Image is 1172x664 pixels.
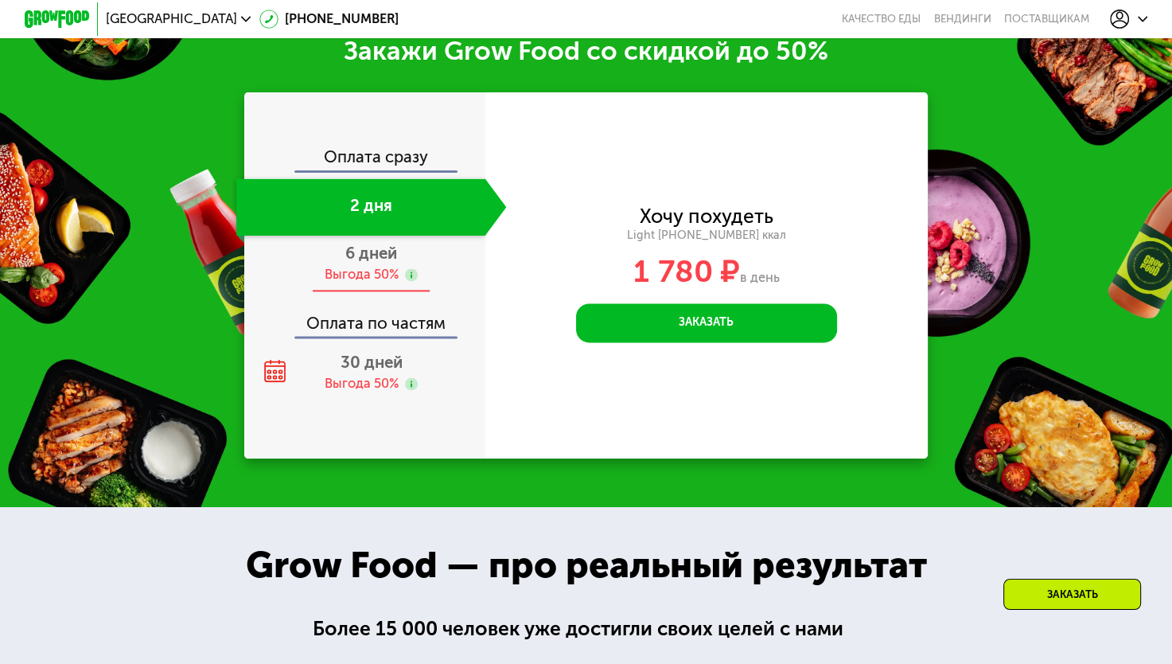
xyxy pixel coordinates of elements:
[246,299,485,336] div: Оплата по частям
[1003,579,1141,610] div: Заказать
[345,244,397,263] span: 6 дней
[576,303,836,342] button: Заказать
[1004,13,1089,25] div: поставщикам
[246,149,485,170] div: Оплата сразу
[325,375,399,393] div: Выгода 50%
[313,614,860,644] div: Более 15 000 человек уже достигли своих целей с нами
[933,13,991,25] a: Вендинги
[640,208,773,226] div: Хочу похудеть
[217,537,956,593] div: Grow Food — про реальный результат
[842,13,921,25] a: Качество еды
[325,266,399,284] div: Выгода 50%
[106,13,237,25] span: [GEOGRAPHIC_DATA]
[633,252,739,290] span: 1 780 ₽
[485,228,928,243] div: Light [PHONE_NUMBER] ккал
[739,270,779,285] span: в день
[340,353,402,372] span: 30 дней
[259,10,399,29] a: [PHONE_NUMBER]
